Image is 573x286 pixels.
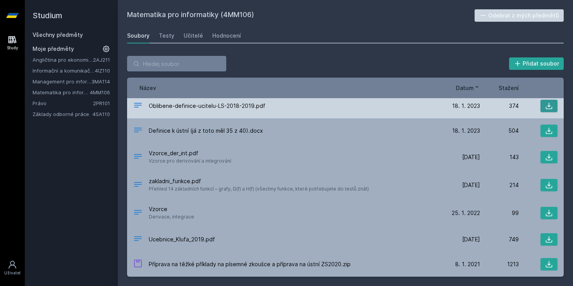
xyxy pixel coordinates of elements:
[127,9,475,22] h2: Matematika pro informatiky (4MM106)
[133,208,143,219] div: .PDF
[2,256,23,280] a: Uživatel
[159,32,174,40] div: Testy
[149,236,215,243] span: Ucebnice_Klufa_2019.pdf
[499,84,519,92] button: Stažení
[149,260,351,268] span: Příprava na těžké příklady na písemné zkoušce a příprava na ústní ZS2020.zip
[133,259,143,270] div: ZIP
[33,88,90,96] a: Matematika pro informatiky
[93,57,110,63] a: 2AJ211
[149,185,369,193] span: Přehled 14 základních funkcí – grafy, D(f) a H(f) (všechny funkce, které potřebujete do testů znát)
[184,28,203,43] a: Učitelé
[462,236,480,243] span: [DATE]
[456,84,480,92] button: Datum
[480,260,519,268] div: 1213
[7,45,18,51] div: Study
[212,28,241,43] a: Hodnocení
[455,260,480,268] span: 8. 1. 2021
[127,28,150,43] a: Soubory
[133,180,143,191] div: PDF
[91,78,110,85] a: 3MA114
[90,89,110,95] a: 4MM106
[133,101,143,112] div: PDF
[33,67,95,75] a: Informační a komunikační technologie
[33,99,93,107] a: Právo
[452,209,480,217] span: 25. 1. 2022
[4,270,21,276] div: Uživatel
[480,209,519,217] div: 99
[480,127,519,135] div: 504
[95,68,110,74] a: 4IZ110
[33,110,93,118] a: Základy odborné práce
[452,102,480,110] span: 18. 1. 2023
[184,32,203,40] div: Učitelé
[33,45,74,53] span: Moje předměty
[149,205,194,213] span: Vzorce
[159,28,174,43] a: Testy
[2,31,23,55] a: Study
[133,125,143,137] div: DOCX
[93,111,110,117] a: 4SA110
[149,149,231,157] span: Vzorce_der_int.pdf
[509,57,564,70] button: Přidat soubor
[475,9,564,22] button: Odebrat z mých předmětů
[462,181,480,189] span: [DATE]
[480,153,519,161] div: 143
[127,32,150,40] div: Soubory
[462,153,480,161] span: [DATE]
[149,127,263,135] span: Definice k ústní (já z toto měl 35 z 40).docx
[127,56,226,71] input: Hledej soubor
[133,152,143,163] div: PDF
[456,84,474,92] span: Datum
[33,56,93,64] a: Angličtina pro ekonomická studia 1 (B2/C1)
[149,177,369,185] span: zakladni_funkce.pdf
[33,78,91,85] a: Management pro informatiky a statistiky
[149,102,265,110] span: Oblibene-definice-ucitelu-LS-2018-2019.pdf
[139,84,156,92] button: Název
[149,157,231,165] span: Vzorce pro derivování a integrování
[480,181,519,189] div: 214
[133,234,143,245] div: PDF
[452,127,480,135] span: 18. 1. 2023
[93,100,110,106] a: 2PR101
[480,102,519,110] div: 374
[212,32,241,40] div: Hodnocení
[33,31,83,38] a: Všechny předměty
[480,236,519,243] div: 749
[149,213,194,221] span: Derivace, integrace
